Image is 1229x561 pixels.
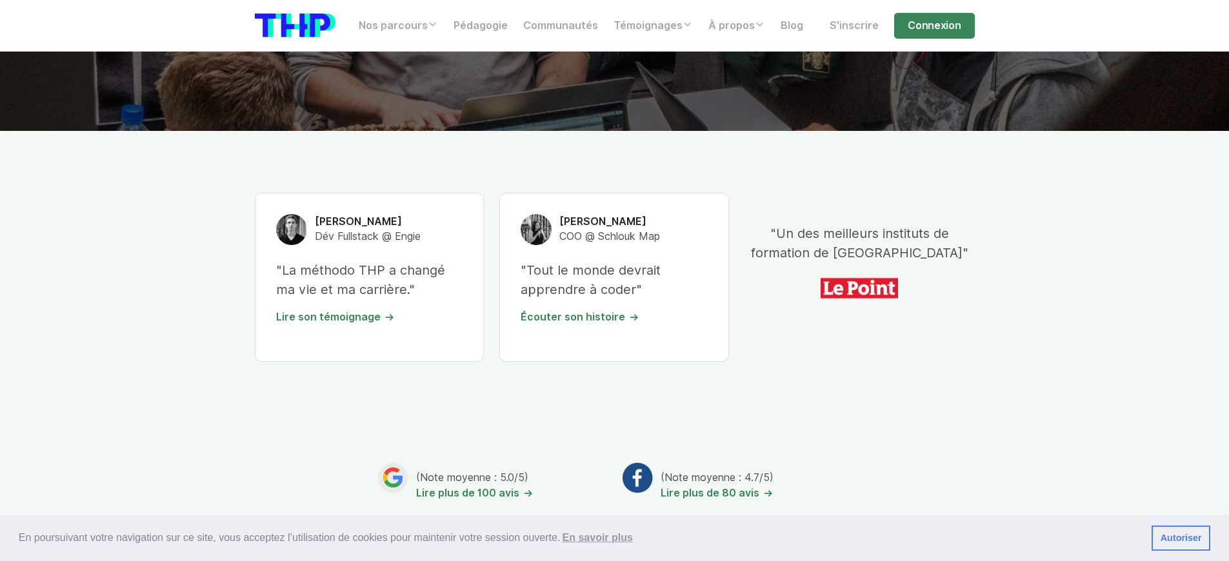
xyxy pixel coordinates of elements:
[416,487,534,499] a: Lire plus de 100 avis
[276,214,307,245] img: Titouan
[377,462,408,493] img: Google
[515,13,606,39] a: Communautés
[559,230,660,242] span: COO @ Schlouk Map
[276,261,463,299] p: "La méthodo THP a changé ma vie et ma carrière."
[351,13,446,39] a: Nos parcours
[315,215,421,229] h6: [PERSON_NAME]
[821,273,898,304] img: icon
[521,311,639,323] a: Écouter son histoire
[622,462,653,493] img: Facebook
[1152,526,1210,551] a: dismiss cookie message
[446,13,515,39] a: Pédagogie
[744,224,974,262] p: "Un des meilleurs instituts de formation de [GEOGRAPHIC_DATA]"
[521,261,708,299] p: "Tout le monde devrait apprendre à coder"
[822,13,886,39] a: S'inscrire
[19,528,1141,547] span: En poursuivant votre navigation sur ce site, vous acceptez l’utilisation de cookies pour mainteni...
[255,14,335,37] img: logo
[521,214,552,245] img: Melisande
[276,311,395,323] a: Lire son témoignage
[416,471,528,484] span: (Note moyenne : 5.0/5)
[894,13,974,39] a: Connexion
[560,528,635,547] a: learn more about cookies
[315,230,421,242] span: Dév Fullstack @ Engie
[773,13,811,39] a: Blog
[661,471,774,484] span: (Note moyenne : 4.7/5)
[559,215,660,229] h6: [PERSON_NAME]
[701,13,773,39] a: À propos
[606,13,701,39] a: Témoignages
[661,487,774,499] a: Lire plus de 80 avis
